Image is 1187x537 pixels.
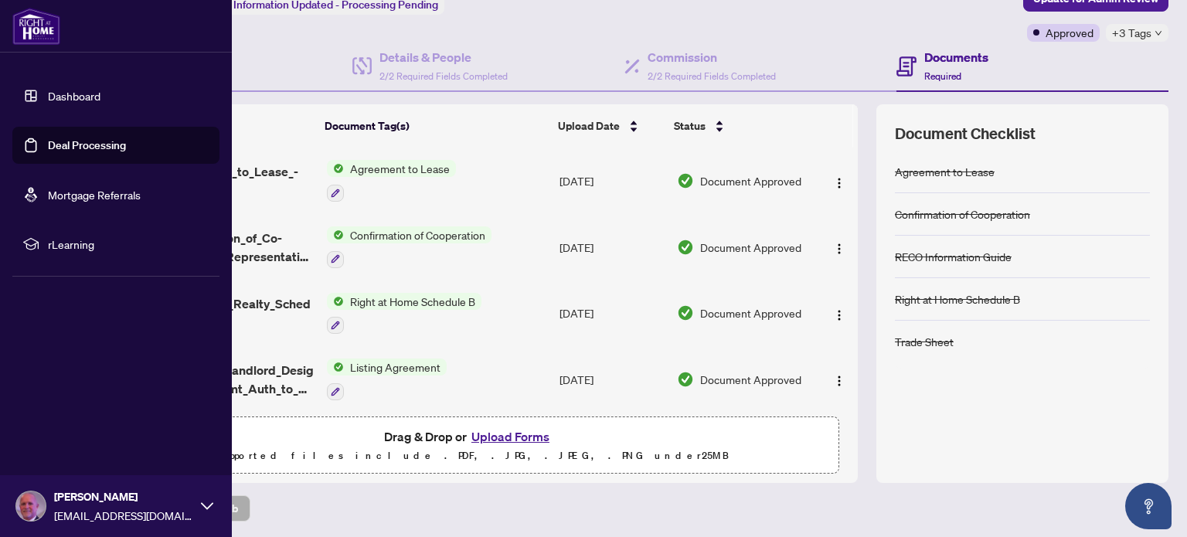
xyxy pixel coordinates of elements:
[700,371,801,388] span: Document Approved
[12,8,60,45] img: logo
[895,163,995,180] div: Agreement to Lease
[54,488,193,505] span: [PERSON_NAME]
[327,359,344,376] img: Status Icon
[833,243,845,255] img: Logo
[54,507,193,524] span: [EMAIL_ADDRESS][DOMAIN_NAME]
[327,293,481,335] button: Status IconRight at Home Schedule B
[1125,483,1172,529] button: Open asap
[48,89,100,103] a: Dashboard
[48,188,141,202] a: Mortgage Referrals
[553,148,670,214] td: [DATE]
[895,291,1020,308] div: Right at Home Schedule B
[833,177,845,189] img: Logo
[100,417,838,474] span: Drag & Drop orUpload FormsSupported files include .PDF, .JPG, .JPEG, .PNG under25MB
[318,104,551,148] th: Document Tag(s)
[553,214,670,280] td: [DATE]
[1112,24,1151,42] span: +3 Tags
[924,48,988,66] h4: Documents
[924,70,961,82] span: Required
[895,248,1012,265] div: RECO Information Guide
[48,138,126,152] a: Deal Processing
[467,427,554,447] button: Upload Forms
[1155,29,1162,37] span: down
[827,168,852,193] button: Logo
[48,236,209,253] span: rLearning
[827,235,852,260] button: Logo
[1046,24,1093,41] span: Approved
[327,226,491,268] button: Status IconConfirmation of Cooperation
[827,301,852,325] button: Logo
[558,117,620,134] span: Upload Date
[552,104,668,148] th: Upload Date
[384,427,554,447] span: Drag & Drop or
[700,239,801,256] span: Document Approved
[827,367,852,392] button: Logo
[648,70,776,82] span: 2/2 Required Fields Completed
[648,48,776,66] h4: Commission
[700,304,801,321] span: Document Approved
[677,172,694,189] img: Document Status
[895,123,1036,144] span: Document Checklist
[109,447,829,465] p: Supported files include .PDF, .JPG, .JPEG, .PNG under 25 MB
[327,160,344,177] img: Status Icon
[344,226,491,243] span: Confirmation of Cooperation
[344,160,456,177] span: Agreement to Lease
[668,104,812,148] th: Status
[327,359,447,400] button: Status IconListing Agreement
[833,309,845,321] img: Logo
[16,491,46,521] img: Profile Icon
[677,371,694,388] img: Document Status
[379,48,508,66] h4: Details & People
[553,346,670,413] td: [DATE]
[327,226,344,243] img: Status Icon
[895,333,954,350] div: Trade Sheet
[344,359,447,376] span: Listing Agreement
[344,293,481,310] span: Right at Home Schedule B
[327,293,344,310] img: Status Icon
[674,117,706,134] span: Status
[677,239,694,256] img: Document Status
[833,375,845,387] img: Logo
[895,206,1030,223] div: Confirmation of Cooperation
[553,280,670,347] td: [DATE]
[700,172,801,189] span: Document Approved
[677,304,694,321] img: Document Status
[327,160,456,202] button: Status IconAgreement to Lease
[379,70,508,82] span: 2/2 Required Fields Completed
